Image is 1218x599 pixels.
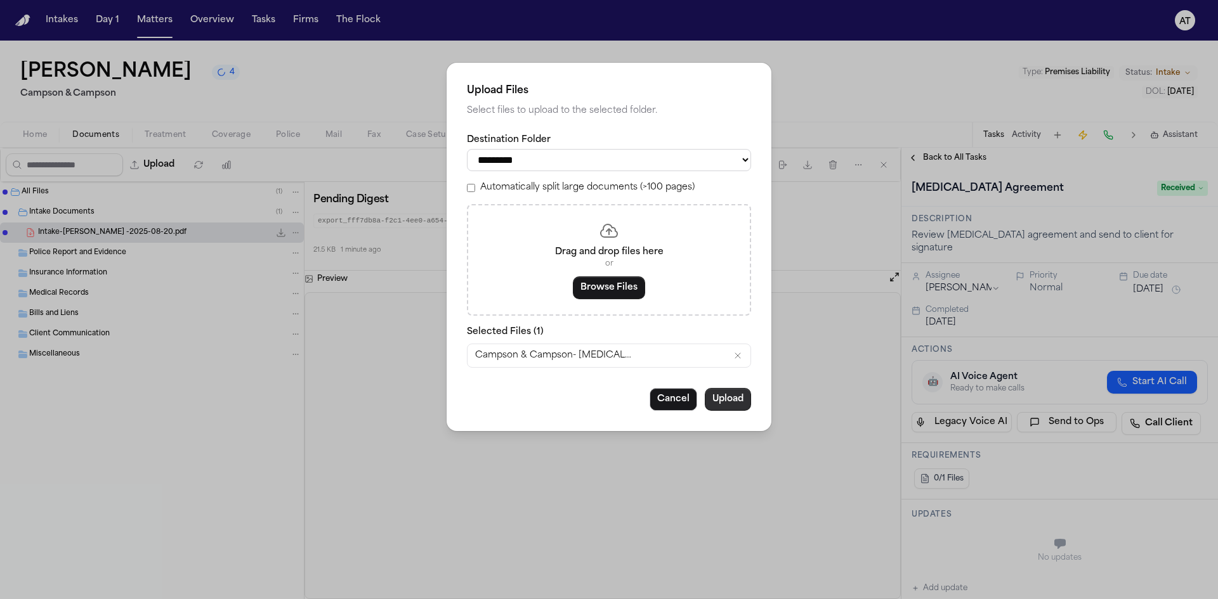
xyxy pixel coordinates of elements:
[467,103,751,119] p: Select files to upload to the selected folder.
[467,134,751,146] label: Destination Folder
[480,181,695,194] label: Automatically split large documents (>100 pages)
[573,276,645,299] button: Browse Files
[467,83,751,98] h2: Upload Files
[650,388,697,411] button: Cancel
[705,388,751,411] button: Upload
[475,349,634,362] span: Campson & Campson- [MEDICAL_DATA]- [PERSON_NAME] - signed.pdf
[733,351,743,361] button: Remove Campson & Campson- retainer- Franklyn Johnson - signed.pdf
[483,246,735,259] p: Drag and drop files here
[483,259,735,269] p: or
[467,326,751,338] p: Selected Files ( 1 )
